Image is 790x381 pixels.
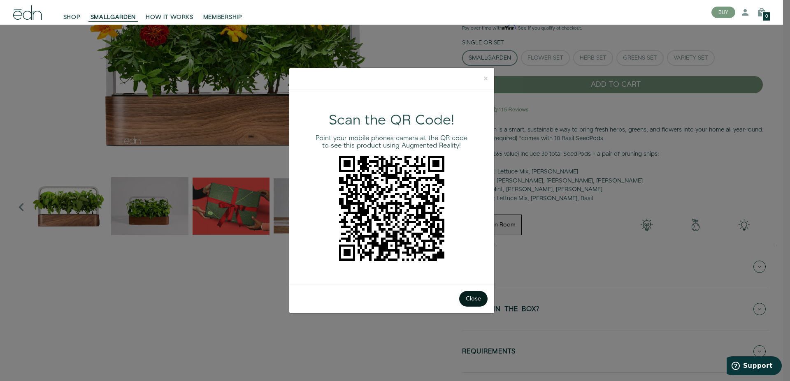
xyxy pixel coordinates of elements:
[484,72,488,85] span: ×
[63,13,81,21] span: SHOP
[312,113,471,128] h1: Scan the QR Code!
[711,7,735,18] button: BUY
[459,291,488,307] button: Close
[141,3,198,21] a: HOW IT WORKS
[198,3,247,21] a: MEMBERSHIP
[58,3,86,21] a: SHOP
[86,3,141,21] a: SMALLGARDEN
[146,13,193,21] span: HOW IT WORKS
[339,156,444,261] img: FbwAAAABJRU5ErkJggg==
[203,13,242,21] span: MEMBERSHIP
[312,156,471,261] div: https://www.edntech.com/products/smallgarden?activate_ar
[477,68,494,90] button: Close
[91,13,136,21] span: SMALLGARDEN
[727,356,782,377] iframe: Opens a widget where you can find more information
[765,14,768,19] span: 0
[312,135,471,149] h4: Point your mobile phones camera at the QR code to see this product using Augmented Reality!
